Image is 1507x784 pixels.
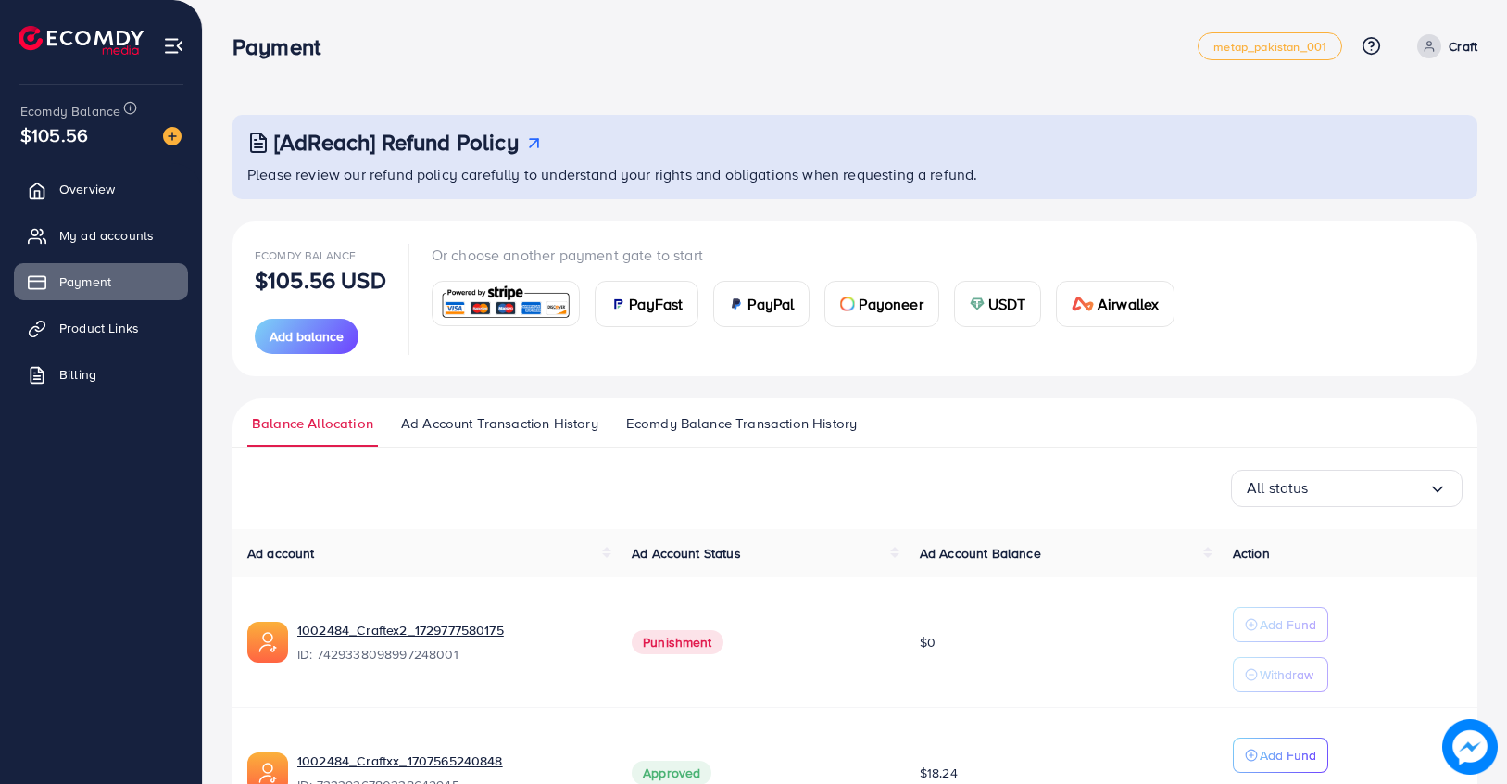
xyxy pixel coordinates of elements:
span: Balance Allocation [252,413,373,434]
span: Ad account [247,544,315,563]
div: Search for option [1231,470,1463,507]
a: cardPayFast [595,281,698,327]
span: Overview [59,180,115,198]
span: Ecomdy Balance [20,102,120,120]
span: Product Links [59,319,139,337]
span: Ad Account Status [632,544,741,563]
img: image [163,127,182,145]
div: <span class='underline'>1002484_Craftex2_1729777580175</span></br>7429338098997248001 [297,621,602,664]
span: Add balance [270,327,344,346]
img: card [1072,297,1094,311]
a: Craft [1410,34,1477,58]
span: ID: 7429338098997248001 [297,645,602,664]
a: cardPayoneer [824,281,938,327]
span: Payoneer [859,293,923,315]
span: Ecomdy Balance Transaction History [626,413,857,434]
p: Add Fund [1260,744,1316,766]
img: menu [163,35,184,57]
span: Punishment [632,630,723,654]
a: card [432,281,581,326]
a: metap_pakistan_001 [1198,32,1342,60]
a: Product Links [14,310,188,347]
img: logo [19,26,144,55]
span: $0 [920,633,936,651]
span: All status [1247,474,1309,502]
p: Please review our refund policy carefully to understand your rights and obligations when requesti... [247,163,1466,185]
img: card [840,297,855,311]
img: card [729,297,744,311]
a: 1002484_Craftxx_1707565240848 [297,752,602,770]
span: Billing [59,365,96,384]
input: Search for option [1309,474,1428,502]
span: PayPal [747,293,794,315]
a: Billing [14,356,188,393]
img: card [438,284,574,323]
span: Ad Account Balance [920,544,1041,563]
a: cardPayPal [713,281,810,327]
p: Add Fund [1260,613,1316,636]
a: Overview [14,171,188,208]
span: USDT [988,293,1026,315]
p: Craft [1449,35,1477,57]
button: Withdraw [1233,657,1328,692]
span: Airwallex [1098,293,1159,315]
a: Payment [14,263,188,300]
span: My ad accounts [59,226,154,245]
button: Add Fund [1233,607,1328,642]
span: Ad Account Transaction History [401,413,598,434]
a: My ad accounts [14,217,188,254]
button: Add balance [255,319,358,354]
span: Action [1233,544,1270,563]
a: 1002484_Craftex2_1729777580175 [297,621,602,639]
p: Withdraw [1260,664,1313,686]
p: Or choose another payment gate to start [432,244,1190,266]
span: $18.24 [920,764,958,782]
button: Add Fund [1233,738,1328,773]
img: card [970,297,985,311]
span: $105.56 [20,121,88,148]
span: PayFast [629,293,683,315]
a: cardAirwallex [1056,281,1174,327]
span: metap_pakistan_001 [1213,41,1326,53]
span: Ecomdy Balance [255,247,356,263]
h3: Payment [232,33,335,60]
a: cardUSDT [954,281,1042,327]
img: card [610,297,625,311]
p: $105.56 USD [255,269,386,291]
img: image [1442,719,1498,775]
span: Payment [59,272,111,291]
img: ic-ads-acc.e4c84228.svg [247,622,288,663]
h3: [AdReach] Refund Policy [274,129,519,156]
